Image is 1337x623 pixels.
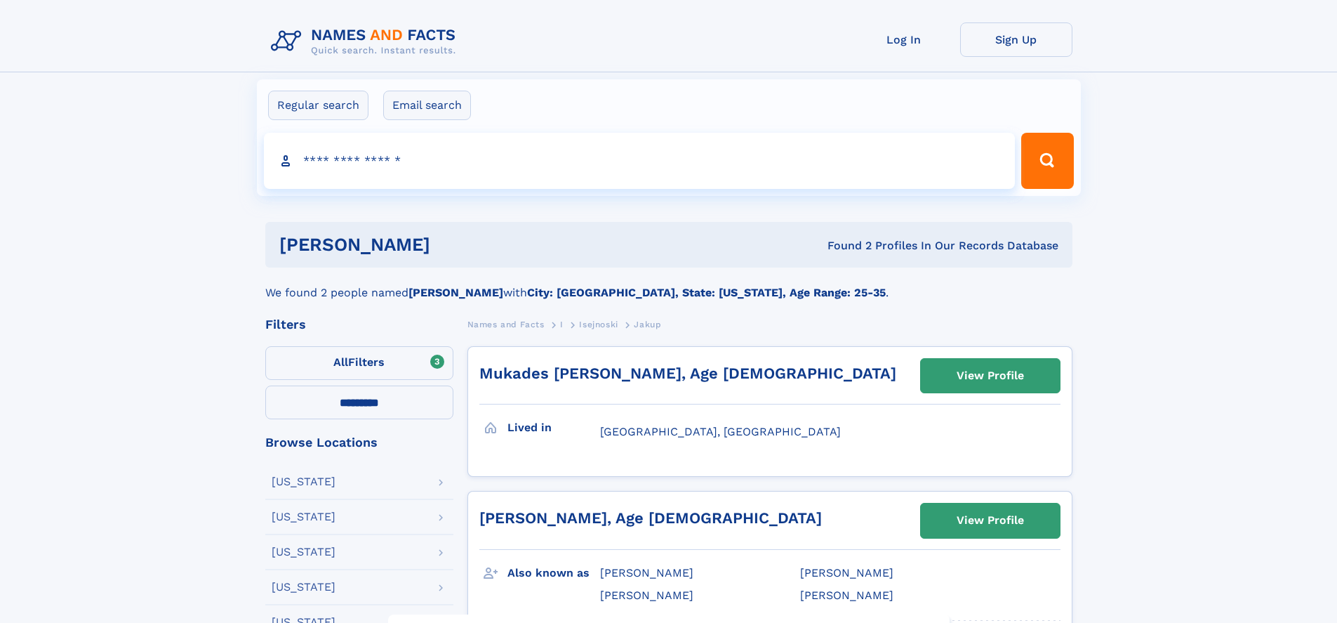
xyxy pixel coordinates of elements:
[560,320,564,329] span: I
[579,315,618,333] a: Isejnoski
[629,238,1058,254] div: Found 2 Profiles In Our Records Database
[265,436,453,449] div: Browse Locations
[921,504,1060,537] a: View Profile
[479,365,896,382] a: Mukades [PERSON_NAME], Age [DEMOGRAPHIC_DATA]
[333,355,348,369] span: All
[279,236,629,254] h1: [PERSON_NAME]
[264,133,1016,189] input: search input
[265,22,467,60] img: Logo Names and Facts
[848,22,960,57] a: Log In
[479,509,822,527] a: [PERSON_NAME], Age [DEMOGRAPHIC_DATA]
[800,566,893,579] span: [PERSON_NAME]
[560,315,564,333] a: I
[600,566,693,579] span: [PERSON_NAME]
[383,91,471,120] label: Email search
[507,561,600,585] h3: Also known as
[957,360,1024,392] div: View Profile
[265,318,453,331] div: Filters
[265,268,1072,301] div: We found 2 people named with .
[634,320,661,329] span: Jakup
[579,320,618,329] span: Isejnoski
[408,286,503,299] b: [PERSON_NAME]
[467,315,545,333] a: Names and Facts
[265,346,453,380] label: Filters
[957,504,1024,537] div: View Profile
[800,589,893,602] span: [PERSON_NAME]
[272,476,335,487] div: [US_STATE]
[272,582,335,593] div: [US_STATE]
[507,416,600,440] h3: Lived in
[1021,133,1073,189] button: Search Button
[272,546,335,558] div: [US_STATE]
[600,589,693,602] span: [PERSON_NAME]
[921,359,1060,393] a: View Profile
[600,425,841,438] span: [GEOGRAPHIC_DATA], [GEOGRAPHIC_DATA]
[960,22,1072,57] a: Sign Up
[272,511,335,523] div: [US_STATE]
[268,91,368,120] label: Regular search
[527,286,886,299] b: City: [GEOGRAPHIC_DATA], State: [US_STATE], Age Range: 25-35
